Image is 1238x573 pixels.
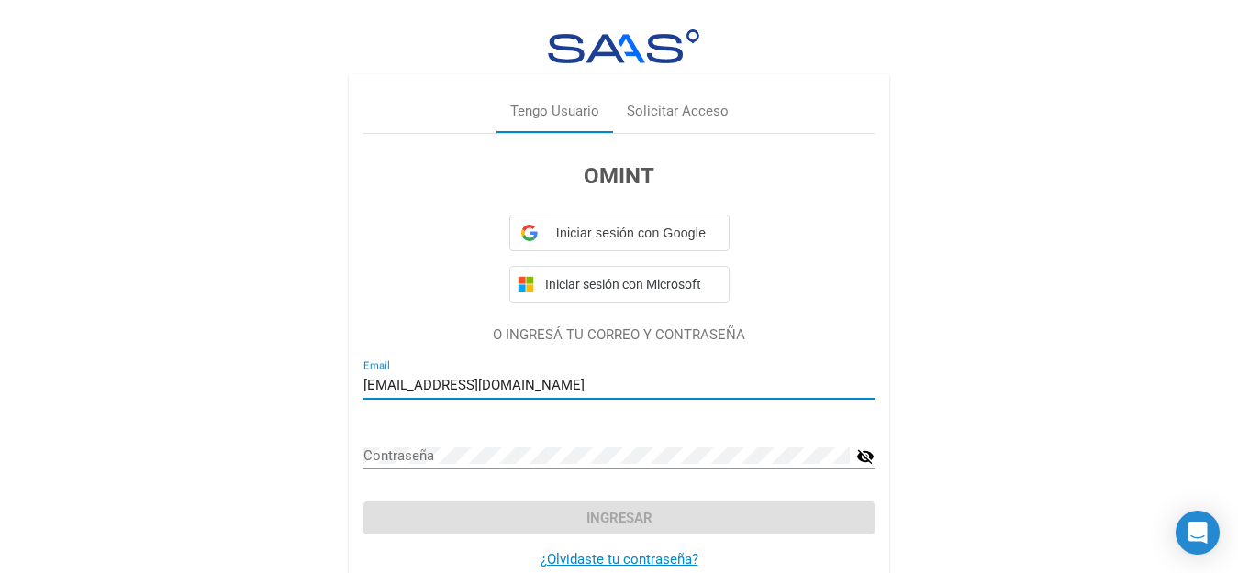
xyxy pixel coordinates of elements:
div: Solicitar Acceso [627,101,729,122]
span: Ingresar [586,510,652,526]
button: Iniciar sesión con Microsoft [509,266,730,303]
mat-icon: visibility_off [856,446,875,468]
a: ¿Olvidaste tu contraseña? [541,551,698,567]
span: Iniciar sesión con Microsoft [541,277,721,292]
button: Ingresar [363,501,875,534]
span: Iniciar sesión con Google [545,224,718,243]
div: Tengo Usuario [510,101,599,122]
h3: OMINT [363,160,875,193]
div: Open Intercom Messenger [1176,511,1220,555]
p: O INGRESÁ TU CORREO Y CONTRASEÑA [363,325,875,346]
div: Iniciar sesión con Google [509,215,730,251]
